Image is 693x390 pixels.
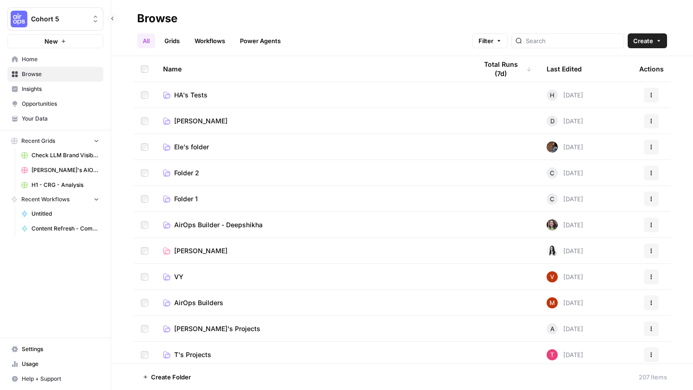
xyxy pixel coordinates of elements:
[639,56,664,82] div: Actions
[137,11,177,26] div: Browse
[163,168,462,178] a: Folder 2
[477,56,532,82] div: Total Runs (7d)
[163,272,462,281] a: VY
[159,33,185,48] a: Grids
[174,142,209,152] span: Ele's folder
[22,345,99,353] span: Settings
[163,56,462,82] div: Name
[550,168,554,178] span: C
[31,166,99,174] span: [PERSON_NAME]'s AIO optimized Link to Text Fragment Grid
[31,181,99,189] span: H1 - CRG - Analysis
[174,298,223,307] span: AirOps Builders
[550,324,554,333] span: A
[163,350,462,359] a: T's Projects
[31,14,87,24] span: Cohort 5
[174,246,227,256] span: [PERSON_NAME]
[472,33,508,48] button: Filter
[550,116,554,126] span: D
[547,56,582,82] div: Last Edited
[7,342,103,357] a: Settings
[547,323,583,334] div: [DATE]
[547,271,558,282] img: o8jycqk5wmo6vs6v01tpw4ssccra
[163,90,462,100] a: HA's Tests
[7,111,103,126] a: Your Data
[163,142,462,152] a: Ele's folder
[7,371,103,386] button: Help + Support
[547,271,583,282] div: [DATE]
[137,370,196,384] button: Create Folder
[22,70,99,78] span: Browse
[550,90,554,100] span: H
[547,90,583,101] div: [DATE]
[17,163,103,178] a: [PERSON_NAME]'s AIO optimized Link to Text Fragment Grid
[633,36,653,45] span: Create
[163,116,462,126] a: [PERSON_NAME]
[17,221,103,236] a: Content Refresh - Competitive Gap Analysis (Maciek)
[7,82,103,96] a: Insights
[174,350,211,359] span: T's Projects
[479,36,493,45] span: Filter
[7,34,103,48] button: New
[547,219,558,230] img: e6jku8bei7w65twbz9tngar3gsjq
[17,148,103,163] a: Check LLM Brand Visibility for PAA Questions Grid
[547,167,583,179] div: [DATE]
[22,100,99,108] span: Opportunities
[174,272,183,281] span: VY
[7,192,103,206] button: Recent Workflows
[174,324,260,333] span: [PERSON_NAME]'s Projects
[22,115,99,123] span: Your Data
[547,141,558,153] img: awj6ga5l37uips87mhndydh57ioo
[547,219,583,230] div: [DATE]
[189,33,231,48] a: Workflows
[174,168,199,178] span: Folder 2
[137,33,155,48] a: All
[31,151,99,160] span: Check LLM Brand Visibility for PAA Questions Grid
[22,375,99,383] span: Help + Support
[174,194,198,204] span: Folder 1
[628,33,667,48] button: Create
[7,7,103,31] button: Workspace: Cohort 5
[174,116,227,126] span: [PERSON_NAME]
[163,298,462,307] a: AirOps Builders
[550,194,554,204] span: C
[547,297,558,308] img: vrw3c2i85bxreej33hwq2s6ci9t1
[7,134,103,148] button: Recent Grids
[174,90,208,100] span: HA's Tests
[22,360,99,368] span: Usage
[547,245,583,256] div: [DATE]
[163,220,462,230] a: AirOps Builder - Deepshikha
[7,357,103,371] a: Usage
[7,96,103,111] a: Opportunities
[17,206,103,221] a: Untitled
[22,55,99,64] span: Home
[44,37,58,46] span: New
[234,33,286,48] a: Power Agents
[7,52,103,67] a: Home
[151,372,191,382] span: Create Folder
[11,11,27,27] img: Cohort 5 Logo
[31,224,99,233] span: Content Refresh - Competitive Gap Analysis (Maciek)
[547,297,583,308] div: [DATE]
[526,36,620,45] input: Search
[547,193,583,205] div: [DATE]
[163,324,462,333] a: [PERSON_NAME]'s Projects
[639,372,667,382] div: 207 Items
[21,195,69,204] span: Recent Workflows
[17,178,103,192] a: H1 - CRG - Analysis
[547,245,558,256] img: zka6akx770trzh69562he2ydpv4t
[22,85,99,93] span: Insights
[547,349,558,360] img: nd6c3fyh5vwa1zwnscpeh1pc14al
[7,67,103,82] a: Browse
[21,137,55,145] span: Recent Grids
[547,141,583,153] div: [DATE]
[174,220,263,230] span: AirOps Builder - Deepshikha
[163,194,462,204] a: Folder 1
[547,349,583,360] div: [DATE]
[163,246,462,256] a: [PERSON_NAME]
[31,210,99,218] span: Untitled
[547,115,583,127] div: [DATE]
